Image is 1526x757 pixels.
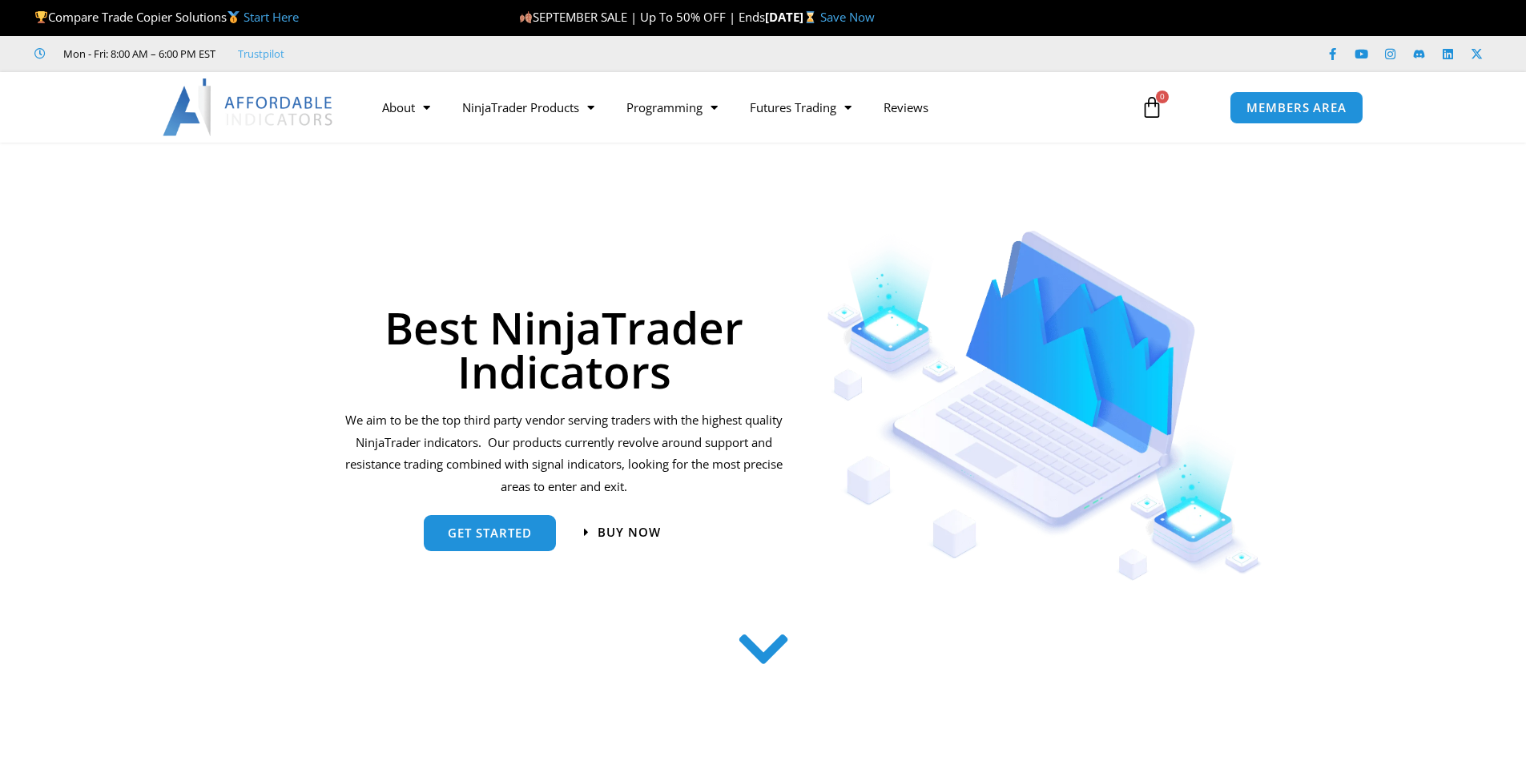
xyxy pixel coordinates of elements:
span: Buy now [598,526,661,538]
span: MEMBERS AREA [1246,102,1347,114]
strong: [DATE] [765,9,820,25]
nav: Menu [366,89,1122,126]
p: We aim to be the top third party vendor serving traders with the highest quality NinjaTrader indi... [343,409,786,498]
a: Buy now [584,526,661,538]
span: get started [448,527,532,539]
a: Programming [610,89,734,126]
a: Trustpilot [238,44,284,63]
span: 0 [1156,91,1169,103]
a: About [366,89,446,126]
a: Save Now [820,9,875,25]
h1: Best NinjaTrader Indicators [343,305,786,393]
img: 🥇 [227,11,240,23]
a: Reviews [868,89,944,126]
img: Indicators 1 | Affordable Indicators – NinjaTrader [827,231,1262,581]
a: Futures Trading [734,89,868,126]
img: LogoAI | Affordable Indicators – NinjaTrader [163,79,335,136]
img: 🍂 [520,11,532,23]
img: 🏆 [35,11,47,23]
span: Compare Trade Copier Solutions [34,9,299,25]
a: NinjaTrader Products [446,89,610,126]
a: Start Here [244,9,299,25]
img: ⌛ [804,11,816,23]
a: 0 [1117,84,1187,131]
span: SEPTEMBER SALE | Up To 50% OFF | Ends [519,9,765,25]
a: get started [424,515,556,551]
span: Mon - Fri: 8:00 AM – 6:00 PM EST [59,44,215,63]
a: MEMBERS AREA [1230,91,1363,124]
